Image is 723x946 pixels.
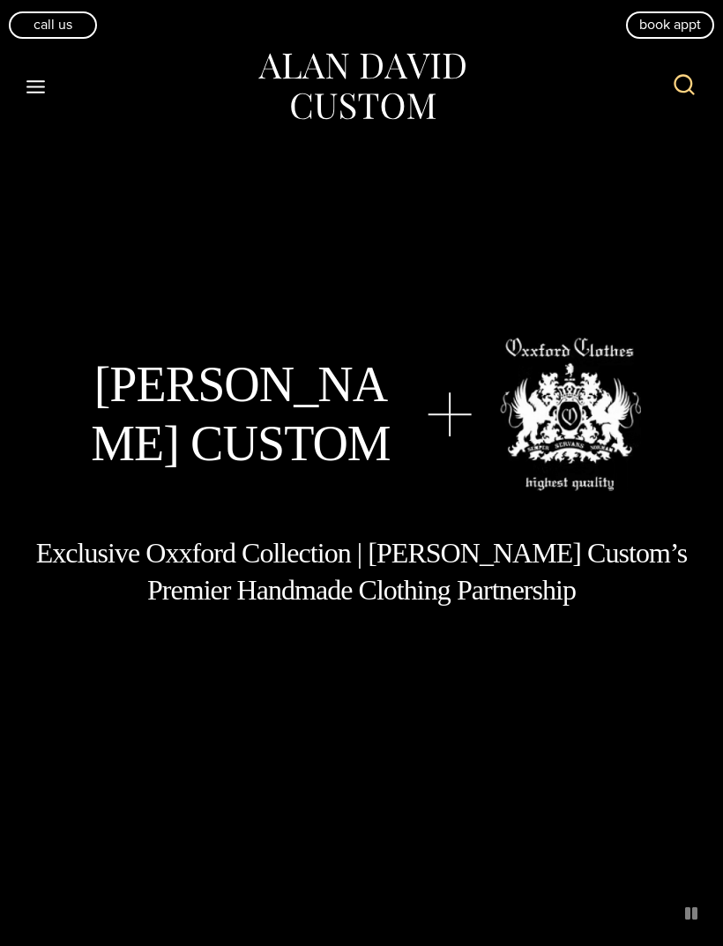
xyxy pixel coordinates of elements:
h1: [PERSON_NAME] Custom [82,355,399,473]
img: oxxford clothes, highest quality [500,338,641,492]
a: Call Us [9,11,97,38]
button: pause animated background image [677,899,705,927]
button: Open menu [18,71,55,102]
img: Alan David Custom [256,48,467,126]
button: View Search Form [663,65,705,108]
a: book appt [626,11,714,38]
h1: Exclusive Oxxford Collection | [PERSON_NAME] Custom’s Premier Handmade Clothing Partnership [34,535,689,608]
